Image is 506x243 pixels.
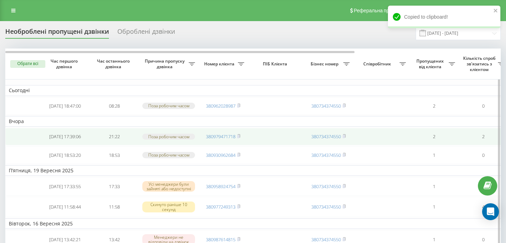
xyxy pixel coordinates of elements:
a: 380734374550 [311,236,341,243]
div: Скинуто раніше 10 секунд [142,202,195,212]
td: 2 [409,128,459,145]
a: 380930962684 [206,152,235,158]
span: Час першого дзвінка [46,58,84,69]
span: Співробітник [357,61,400,67]
td: [DATE] 11:58:44 [40,197,90,217]
a: 380958924754 [206,183,235,190]
a: 380734374550 [311,183,341,190]
td: 21:22 [90,128,139,145]
button: close [493,8,498,14]
div: Open Intercom Messenger [482,203,499,220]
span: Пропущених від клієнта [413,58,449,69]
a: 380962028987 [206,103,235,109]
span: Час останнього дзвінка [95,58,133,69]
a: 380979471718 [206,133,235,140]
td: [DATE] 18:53:20 [40,147,90,164]
a: 380734374550 [311,152,341,158]
div: Необроблені пропущені дзвінки [5,28,109,39]
span: Реферальна програма [354,8,406,13]
span: Кількість спроб зв'язатись з клієнтом [462,56,498,72]
div: Оброблені дзвінки [117,28,175,39]
td: 2 [409,97,459,115]
td: [DATE] 17:39:06 [40,128,90,145]
a: 380734374550 [311,204,341,210]
a: 380734374550 [311,103,341,109]
td: 1 [409,197,459,217]
a: 380734374550 [311,133,341,140]
td: 11:58 [90,197,139,217]
td: 1 [409,177,459,196]
td: [DATE] 18:47:00 [40,97,90,115]
a: 380977249313 [206,204,235,210]
td: 17:33 [90,177,139,196]
span: Причина пропуску дзвінка [142,58,189,69]
td: 1 [409,147,459,164]
span: ПІБ Клієнта [254,61,298,67]
a: 380987614815 [206,236,235,243]
td: [DATE] 17:33:55 [40,177,90,196]
td: 08:28 [90,97,139,115]
td: 18:53 [90,147,139,164]
div: Усі менеджери були зайняті або недоступні [142,181,195,192]
div: Copied to clipboard! [388,6,500,28]
button: Обрати всі [10,60,45,68]
div: Поза робочим часом [142,103,195,109]
span: Номер клієнта [202,61,238,67]
div: Поза робочим часом [142,134,195,140]
div: Поза робочим часом [142,152,195,158]
span: Бізнес номер [307,61,343,67]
